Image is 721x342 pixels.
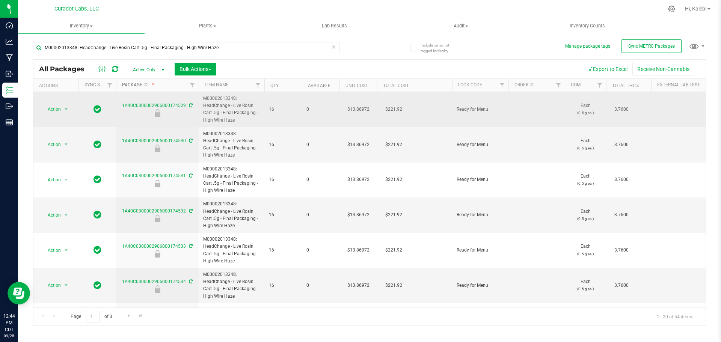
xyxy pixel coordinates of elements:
[383,83,409,88] a: Total Cost
[188,208,193,214] span: Sync from Compliance System
[122,279,186,284] a: 1A40C0300002906000174534
[62,175,71,185] span: select
[203,200,260,229] span: M00002013348: HeadChange - Live Rosin Cart .5g - Final Packaging - High Wire Haze
[115,215,200,222] div: Ready for Menu
[115,285,200,293] div: Ready for Menu
[122,244,186,249] a: 1A40C0300002906000174533
[252,79,264,92] a: Filter
[457,211,504,218] span: Ready for Menu
[382,174,406,185] span: $221.92
[382,139,406,150] span: $221.92
[18,23,145,29] span: Inventory
[175,63,216,75] button: Bulk Actions
[457,282,504,289] span: Ready for Menu
[94,280,101,291] span: In Sync
[457,141,504,148] span: Ready for Menu
[6,54,13,62] inline-svg: Manufacturing
[115,109,200,117] div: Ready for Menu
[457,176,504,183] span: Ready for Menu
[382,104,406,115] span: $221.92
[62,210,71,220] span: select
[331,42,336,52] span: Clear
[569,285,602,292] p: (0.5 g ea.)
[135,311,146,321] a: Go to the last page
[569,145,602,152] p: (0.5 g ea.)
[421,42,458,54] span: Include items not tagged for facility
[205,82,229,87] a: Item Name
[339,197,377,233] td: $13.86972
[33,42,340,53] input: Search Package ID, Item Name, SKU, Lot or Part Number...
[611,104,632,115] span: 3.7600
[339,233,377,268] td: $13.86972
[94,104,101,115] span: In Sync
[382,245,406,256] span: $221.92
[64,311,118,322] span: Page of 3
[188,279,193,284] span: Sync from Compliance System
[306,106,335,113] span: 0
[312,23,357,29] span: Lab Results
[628,44,675,49] span: Sync METRC Packages
[41,139,61,150] span: Action
[3,313,15,333] p: 12:44 PM CDT
[123,311,134,321] a: Go to the next page
[8,282,30,304] iframe: Resource center
[188,244,193,249] span: Sync from Compliance System
[569,180,602,187] p: (0.5 g ea.)
[308,83,330,88] a: Available
[569,109,602,116] p: (0.5 g ea.)
[582,63,632,75] button: Export to Excel
[651,311,698,322] span: 1 - 20 of 54 items
[339,92,377,127] td: $13.86972
[569,102,602,116] span: Each
[203,271,260,300] span: M00002013348: HeadChange - Live Rosin Cart .5g - Final Packaging - High Wire Haze
[62,139,71,150] span: select
[115,180,200,187] div: Ready for Menu
[145,18,271,34] a: Plants
[41,210,61,220] span: Action
[269,211,297,218] span: 16
[39,83,75,88] div: Actions
[203,166,260,194] span: M00002013348: HeadChange - Live Rosin Cart .5g - Final Packaging - High Wire Haze
[6,86,13,94] inline-svg: Inventory
[569,208,602,222] span: Each
[186,79,199,92] a: Filter
[632,63,694,75] button: Receive Non-Cannabis
[339,268,377,303] td: $13.86972
[122,138,186,143] a: 1A40C0300002906000174530
[94,139,101,150] span: In Sync
[611,174,632,185] span: 3.7600
[39,65,92,73] span: All Packages
[569,215,602,222] p: (0.5 g ea.)
[524,18,651,34] a: Inventory Counts
[306,282,335,289] span: 0
[179,66,211,72] span: Bulk Actions
[6,70,13,78] inline-svg: Inbound
[62,104,71,115] span: select
[398,18,524,34] a: Audit
[569,243,602,257] span: Each
[6,22,13,29] inline-svg: Dashboard
[594,79,606,92] a: Filter
[306,211,335,218] span: 0
[382,280,406,291] span: $221.92
[122,82,156,87] a: Package ID
[667,5,676,12] div: Manage settings
[457,247,504,254] span: Ready for Menu
[269,282,297,289] span: 16
[115,250,200,258] div: Ready for Menu
[569,173,602,187] span: Each
[18,18,145,34] a: Inventory
[122,208,186,214] a: 1A40C0300002906000174532
[86,311,100,322] input: 1
[565,43,610,50] button: Manage package tags
[569,250,602,258] p: (0.5 g ea.)
[345,83,368,88] a: Unit Cost
[41,104,61,115] span: Action
[84,82,113,87] a: Sync Status
[382,209,406,220] span: $221.92
[458,82,482,87] a: Lock Code
[398,23,524,29] span: Audit
[188,173,193,178] span: Sync from Compliance System
[457,106,504,113] span: Ready for Menu
[269,141,297,148] span: 16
